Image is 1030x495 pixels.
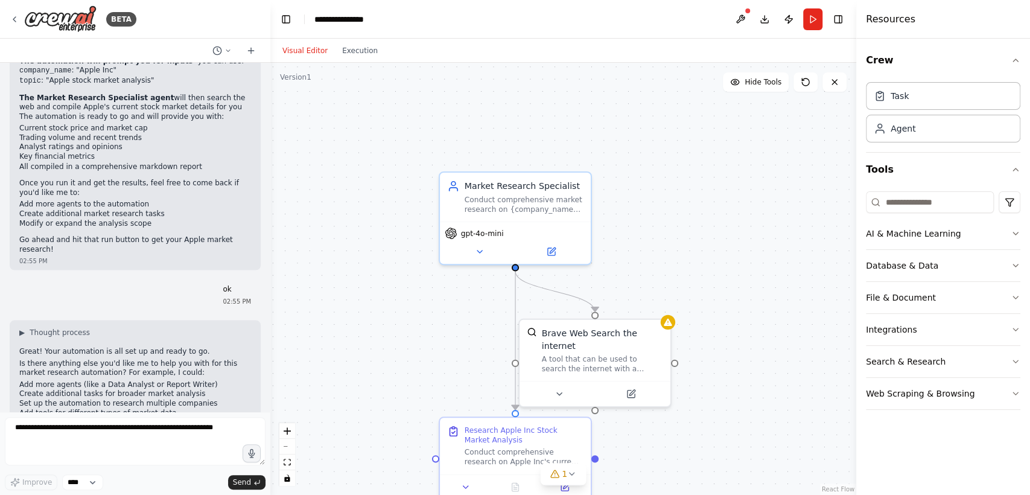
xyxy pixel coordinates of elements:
[279,439,295,455] button: zoom out
[19,162,251,171] li: All compiled in a comprehensive markdown report
[465,180,583,192] div: Market Research Specialist
[19,124,251,133] li: Current stock price and market cap
[866,346,1020,377] button: Search & Research
[866,153,1020,187] button: Tools
[19,219,251,228] li: Modify or expand the analysis scope
[279,470,295,486] button: toggle interactivity
[335,43,385,58] button: Execution
[19,112,251,122] p: The automation is ready to go and will provide you with:
[233,477,251,487] span: Send
[866,378,1020,409] button: Web Scraping & Browsing
[517,244,586,259] button: Open in side panel
[866,187,1020,420] div: Tools
[866,43,1020,77] button: Crew
[314,13,375,25] nav: breadcrumb
[228,475,265,490] button: Send
[19,235,251,254] p: Go ahead and hit that run button to get your Apple market research!
[19,178,251,197] p: Once you run it and get the results, feel free to come back if you'd like me to:
[19,346,251,356] p: Great! Your automation is all set up and ready to go.
[518,319,672,407] div: BraveSearchToolBrave Web Search the internetA tool that can be used to search the internet with a...
[22,477,52,487] span: Improve
[279,423,295,439] button: zoom in
[19,199,251,209] li: Add more agents to the automation
[465,447,583,467] div: Conduct comprehensive research on Apple Inc's current stock market performance, including stock p...
[243,444,261,462] button: Click to speak your automation idea
[19,408,251,418] li: Add tools for different types of market data
[19,57,192,65] strong: The automation will prompt you for inputs
[275,43,335,58] button: Visual Editor
[30,327,90,337] span: Thought process
[866,282,1020,313] button: File & Document
[19,76,251,86] li: : "Apple stock market analysis"
[19,66,71,75] code: company_name
[562,468,567,480] span: 1
[509,271,601,311] g: Edge from c2582ec6-4052-4057-93da-c97c597aa7d8 to f8653eff-9190-4553-8789-d6d68946570c
[19,57,251,86] li: - you can use:
[19,256,251,265] div: 02:55 PM
[891,123,915,135] div: Agent
[542,354,663,374] div: A tool that can be used to search the internet with a search_query.
[891,90,909,102] div: Task
[465,195,583,214] div: Conduct comprehensive market research on {company_name} or {topic}, analyzing market trends, comp...
[280,72,311,82] div: Version 1
[596,386,666,401] button: Open in side panel
[279,423,295,486] div: React Flow controls
[866,12,915,27] h4: Resources
[822,486,854,493] a: React Flow attribution
[19,380,251,389] li: Add more agents (like a Data Analyst or Report Writer)
[19,327,25,337] span: ▶
[542,327,663,352] div: Brave Web Search the internet
[241,43,261,58] button: Start a new chat
[465,425,583,444] div: Research Apple Inc Stock Market Analysis
[19,77,41,85] code: topic
[5,474,57,490] button: Improve
[540,463,587,485] button: 1
[745,77,781,87] span: Hide Tools
[19,327,90,337] button: ▶Thought process
[19,94,251,112] li: will then search the web and compile Apple's current stock market details for you
[461,228,504,238] span: gpt-4o-mini
[278,11,294,28] button: Hide left sidebar
[866,314,1020,345] button: Integrations
[866,250,1020,281] button: Database & Data
[279,455,295,470] button: fit view
[223,284,251,294] p: ok
[19,359,251,377] p: Is there anything else you'd like me to help you with for this market research automation? For ex...
[527,327,536,337] img: BraveSearchTool
[19,66,251,76] li: : "Apple Inc"
[19,152,251,162] li: Key financial metrics
[439,171,592,265] div: Market Research SpecialistConduct comprehensive market research on {company_name} or {topic}, ana...
[509,271,521,410] g: Edge from c2582ec6-4052-4057-93da-c97c597aa7d8 to 1fc5966c-143e-44a2-b639-65416b74041a
[19,94,174,102] strong: The Market Research Specialist agent
[19,209,251,219] li: Create additional market research tasks
[19,398,251,408] li: Set up the automation to research multiple companies
[866,218,1020,249] button: AI & Machine Learning
[544,480,586,494] button: Open in side panel
[208,43,237,58] button: Switch to previous chat
[866,77,1020,152] div: Crew
[489,480,541,494] button: No output available
[24,5,97,33] img: Logo
[19,133,251,143] li: Trading volume and recent trends
[223,296,251,305] div: 02:55 PM
[106,12,136,27] div: BETA
[830,11,847,28] button: Hide right sidebar
[19,389,251,398] li: Create additional tasks for broader market analysis
[19,142,251,152] li: Analyst ratings and opinions
[723,72,789,92] button: Hide Tools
